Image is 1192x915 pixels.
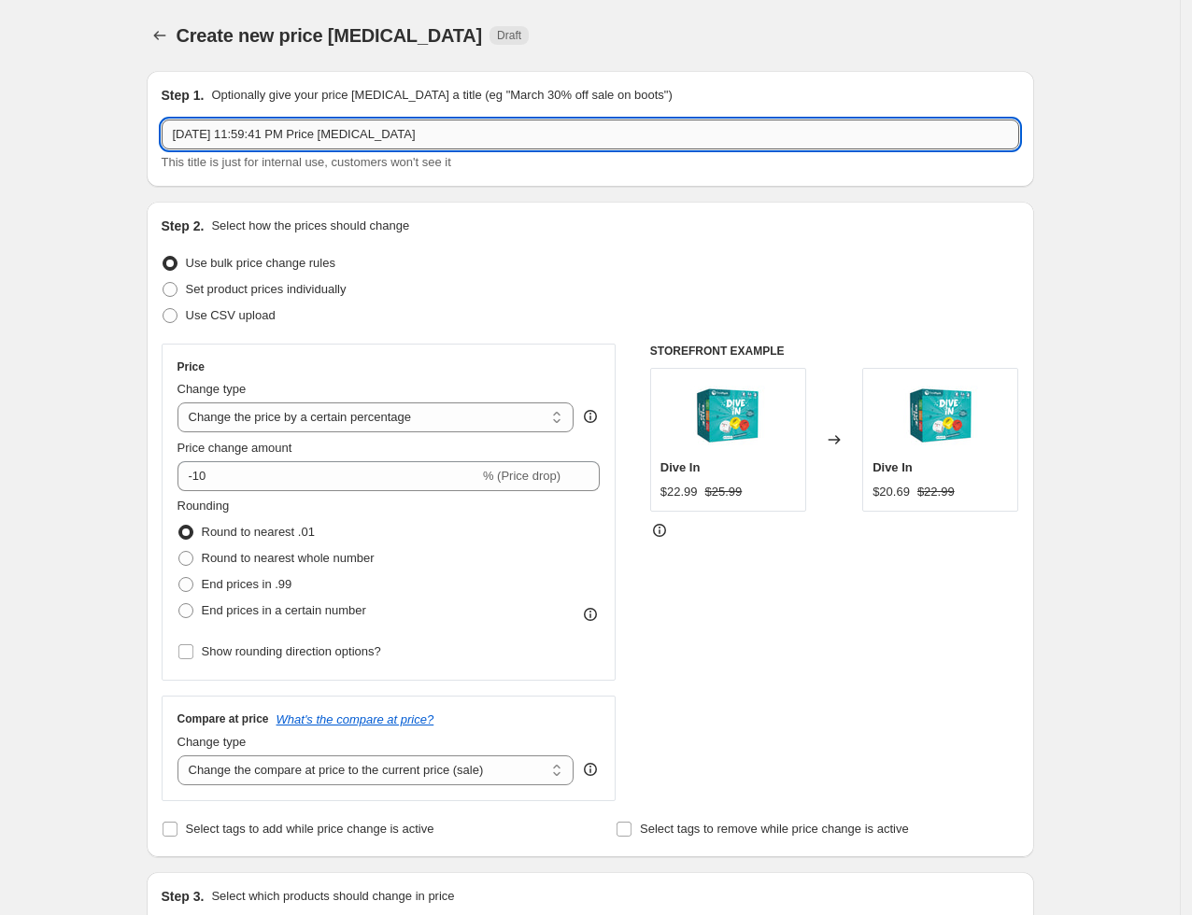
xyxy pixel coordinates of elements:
[917,483,955,501] strike: $22.99
[177,359,205,374] h3: Price
[177,441,292,455] span: Price change amount
[177,382,247,396] span: Change type
[162,86,205,105] h2: Step 1.
[690,378,765,453] img: Dive-In-Main-Image_80x.webp
[660,483,698,501] div: $22.99
[650,344,1019,359] h6: STOREFRONT EXAMPLE
[705,483,743,501] strike: $25.99
[497,28,521,43] span: Draft
[177,499,230,513] span: Rounding
[277,712,434,726] button: What's the compare at price?
[903,378,978,453] img: Dive-In-Main-Image_80x.webp
[162,120,1019,149] input: 30% off holiday sale
[177,711,269,726] h3: Compare at price
[202,577,292,591] span: End prices in .99
[483,469,561,483] span: % (Price drop)
[186,282,347,296] span: Set product prices individually
[202,525,315,539] span: Round to nearest .01
[177,735,247,749] span: Change type
[581,407,600,426] div: help
[202,551,375,565] span: Round to nearest whole number
[162,155,451,169] span: This title is just for internal use, customers won't see it
[186,308,276,322] span: Use CSV upload
[873,460,913,474] span: Dive In
[162,217,205,235] h2: Step 2.
[186,822,434,836] span: Select tags to add while price change is active
[581,760,600,779] div: help
[211,86,672,105] p: Optionally give your price [MEDICAL_DATA] a title (eg "March 30% off sale on boots")
[162,887,205,906] h2: Step 3.
[186,256,335,270] span: Use bulk price change rules
[147,22,173,49] button: Price change jobs
[177,25,483,46] span: Create new price [MEDICAL_DATA]
[640,822,909,836] span: Select tags to remove while price change is active
[211,217,409,235] p: Select how the prices should change
[211,887,454,906] p: Select which products should change in price
[202,644,381,658] span: Show rounding direction options?
[177,461,479,491] input: -15
[873,483,910,501] div: $20.69
[660,460,701,474] span: Dive In
[202,603,366,617] span: End prices in a certain number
